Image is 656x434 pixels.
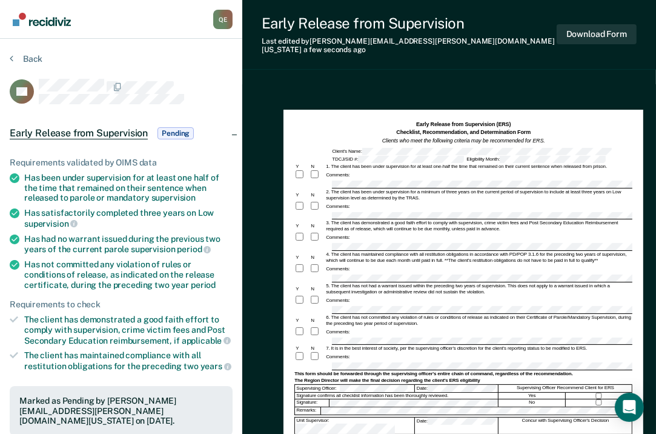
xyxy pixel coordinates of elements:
div: The client has demonstrated a good faith effort to comply with supervision, crime victim fees and... [24,315,233,346]
span: Early Release from Supervision [10,127,148,139]
div: Yes [499,393,566,399]
div: Last edited by [PERSON_NAME][EMAIL_ADDRESS][PERSON_NAME][DOMAIN_NAME][US_STATE] [262,37,557,55]
div: Y [294,223,310,229]
button: Download Form [557,24,637,44]
div: Q E [213,10,233,29]
div: Y [294,192,310,198]
div: Has not committed any violation of rules or conditions of release, as indicated on the release ce... [24,259,233,290]
div: N [310,286,325,292]
span: period [177,244,211,254]
div: 5. The client has not had a warrant issued within the preceding two years of supervision. This do... [325,283,632,295]
div: Supervising Officer: [295,385,415,392]
div: Y [294,286,310,292]
strong: Checklist, Recommendation, and Determination Form [396,129,531,135]
div: N [310,192,325,198]
img: Recidiviz [13,13,71,26]
div: The Region Director will make the final decision regarding the client's ERS eligibility [294,378,632,384]
div: Comments: [325,266,351,272]
div: Supervising Officer Recommend Client for ERS [499,385,632,392]
div: Eligibility Month: [465,156,607,163]
div: Comments: [325,172,351,178]
div: Y [294,318,310,324]
div: Has satisfactorily completed three years on Low [24,208,233,229]
div: The client has maintained compliance with all restitution obligations for the preceding two [24,350,233,371]
div: Comments: [325,298,351,304]
div: Comments: [325,354,351,360]
div: This form should be forwarded through the supervising officer's entire chain of command, regardle... [294,371,632,377]
div: TDCJ/SID #: [331,156,465,163]
div: 1. The client has been under supervision for at least one-half the time that remained on their cu... [325,164,632,170]
div: Y [294,164,310,170]
div: Y [294,346,310,352]
div: Comments: [325,204,351,210]
div: Client's Name: [331,148,613,155]
div: Remarks: [295,407,320,415]
div: N [310,318,325,324]
span: period [191,280,216,290]
div: Has had no warrant issued during the previous two years of the current parole supervision [24,234,233,255]
div: Date: [416,385,499,392]
div: 6. The client has not committed any violation of rules or conditions of release as indicated on t... [325,315,632,327]
div: 3. The client has demonstrated a good faith effort to comply with supervision, crime victim fees ... [325,220,632,232]
div: Comments: [325,235,351,241]
span: supervision [24,219,78,229]
div: Comments: [325,329,351,335]
button: Back [10,53,42,64]
span: a few seconds ago [303,45,366,54]
div: Marked as Pending by [PERSON_NAME][EMAIL_ADDRESS][PERSON_NAME][DOMAIN_NAME][US_STATE] on [DATE]. [19,396,223,426]
div: Early Release from Supervision [262,15,557,32]
div: Requirements to check [10,299,233,310]
div: Date: [416,418,499,434]
div: 7. It is in the best interest of society, per the supervising officer's discretion for the client... [325,346,632,352]
div: 2. The client has been under supervision for a minimum of three years on the current period of su... [325,189,632,201]
div: Y [294,255,310,261]
span: applicable [182,336,231,346]
div: No [499,399,566,407]
div: N [310,223,325,229]
span: years [200,361,231,371]
span: Pending [157,127,194,139]
div: Open Intercom Messenger [615,393,644,422]
div: Signature confirms all checklist information has been thoroughly reviewed. [295,393,499,399]
div: N [310,255,325,261]
div: Has been under supervision for at least one half of the time that remained on their sentence when... [24,173,233,203]
div: N [310,346,325,352]
div: Requirements validated by OIMS data [10,158,233,168]
div: 4. The client has maintained compliance with all restitution obligations in accordance with PD/PO... [325,252,632,264]
div: Unit Supervisor: [295,418,415,434]
div: Concur with Supervising Officer's Decision [499,418,632,434]
div: N [310,164,325,170]
strong: Early Release from Supervision (ERS) [416,121,511,127]
span: supervision [151,193,196,202]
button: Profile dropdown button [213,10,233,29]
em: Clients who meet the following criteria may be recommended for ERS. [382,138,545,144]
div: Signature: [295,399,330,407]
